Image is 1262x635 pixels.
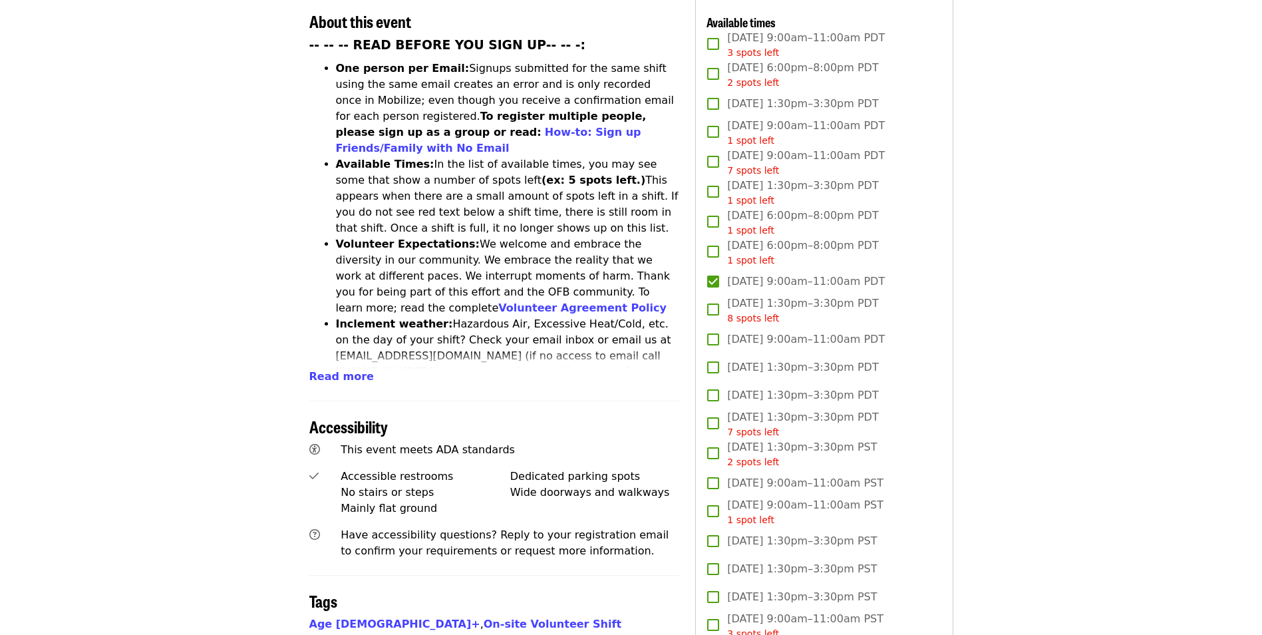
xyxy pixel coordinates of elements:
span: [DATE] 1:30pm–3:30pm PST [727,589,877,605]
span: 1 spot left [727,255,774,266]
span: [DATE] 1:30pm–3:30pm PDT [727,296,878,325]
span: [DATE] 1:30pm–3:30pm PST [727,533,877,549]
span: Available times [707,13,776,31]
span: 7 spots left [727,427,779,437]
span: [DATE] 1:30pm–3:30pm PST [727,439,877,469]
span: Read more [309,370,374,383]
span: 1 spot left [727,195,774,206]
span: 2 spots left [727,457,779,467]
span: [DATE] 1:30pm–3:30pm PDT [727,359,878,375]
span: [DATE] 1:30pm–3:30pm PST [727,561,877,577]
a: On-site Volunteer Shift [484,618,621,630]
li: Signups submitted for the same shift using the same email creates an error and is only recorded o... [336,61,680,156]
li: We welcome and embrace the diversity in our community. We embrace the reality that we work at dif... [336,236,680,316]
i: check icon [309,470,319,483]
span: [DATE] 9:00am–11:00am PDT [727,118,885,148]
span: Have accessibility questions? Reply to your registration email to confirm your requirements or re... [341,529,669,557]
div: Dedicated parking spots [510,469,680,485]
span: [DATE] 9:00am–11:00am PDT [727,331,885,347]
strong: One person per Email: [336,62,470,75]
strong: (ex: 5 spots left.) [542,174,645,186]
a: Volunteer Agreement Policy [498,302,667,314]
strong: To register multiple people, please sign up as a group or read: [336,110,647,138]
span: [DATE] 1:30pm–3:30pm PDT [727,409,878,439]
span: [DATE] 9:00am–11:00am PDT [727,30,885,60]
li: In the list of available times, you may see some that show a number of spots left This appears wh... [336,156,680,236]
span: 1 spot left [727,515,774,525]
span: [DATE] 9:00am–11:00am PST [727,475,883,491]
span: [DATE] 6:00pm–8:00pm PDT [727,238,878,268]
div: Mainly flat ground [341,501,510,517]
span: , [309,618,484,630]
span: 8 spots left [727,313,779,323]
span: [DATE] 1:30pm–3:30pm PDT [727,387,878,403]
span: [DATE] 6:00pm–8:00pm PDT [727,208,878,238]
strong: Inclement weather: [336,317,453,330]
i: question-circle icon [309,529,320,541]
a: How-to: Sign up Friends/Family with No Email [336,126,641,154]
span: [DATE] 9:00am–11:00am PDT [727,148,885,178]
span: 1 spot left [727,135,774,146]
div: Accessible restrooms [341,469,510,485]
div: No stairs or steps [341,485,510,501]
span: 3 spots left [727,47,779,58]
li: Hazardous Air, Excessive Heat/Cold, etc. on the day of your shift? Check your email inbox or emai... [336,316,680,396]
span: 2 spots left [727,77,779,88]
strong: -- -- -- READ BEFORE YOU SIGN UP-- -- -: [309,38,586,52]
span: [DATE] 1:30pm–3:30pm PDT [727,96,878,112]
button: Read more [309,369,374,385]
div: Wide doorways and walkways [510,485,680,501]
span: [DATE] 6:00pm–8:00pm PDT [727,60,878,90]
span: [DATE] 9:00am–11:00am PDT [727,274,885,290]
span: Accessibility [309,415,388,438]
span: 1 spot left [727,225,774,236]
strong: Available Times: [336,158,434,170]
span: About this event [309,9,411,33]
span: [DATE] 1:30pm–3:30pm PDT [727,178,878,208]
i: universal-access icon [309,443,320,456]
span: [DATE] 9:00am–11:00am PST [727,497,883,527]
span: Tags [309,589,337,612]
span: 7 spots left [727,165,779,176]
strong: Volunteer Expectations: [336,238,480,250]
span: This event meets ADA standards [341,443,515,456]
a: Age [DEMOGRAPHIC_DATA]+ [309,618,480,630]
